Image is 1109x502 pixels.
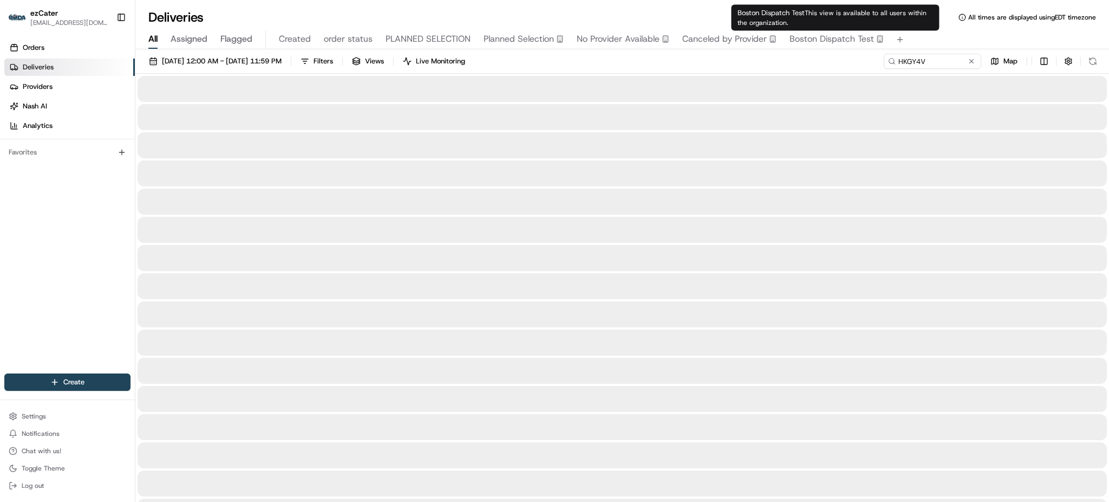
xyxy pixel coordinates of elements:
[279,33,311,46] span: Created
[76,183,131,192] a: Powered byPylon
[986,54,1022,69] button: Map
[11,43,197,61] p: Welcome 👋
[4,117,135,134] a: Analytics
[682,33,767,46] span: Canceled by Provider
[23,82,53,92] span: Providers
[184,107,197,120] button: Start new chat
[22,157,83,168] span: Knowledge Base
[1003,56,1017,66] span: Map
[738,9,927,27] span: This view is available to all users within the organization.
[4,59,135,76] a: Deliveries
[884,54,981,69] input: Type to search
[790,33,874,46] span: Boston Dispatch Test
[171,33,207,46] span: Assigned
[87,153,178,172] a: 💻API Documentation
[108,184,131,192] span: Pylon
[148,9,204,26] h1: Deliveries
[102,157,174,168] span: API Documentation
[347,54,389,69] button: Views
[22,481,44,490] span: Log out
[63,377,84,387] span: Create
[92,158,100,167] div: 💻
[4,39,135,56] a: Orders
[296,54,338,69] button: Filters
[6,153,87,172] a: 📗Knowledge Base
[416,56,465,66] span: Live Monitoring
[4,98,135,115] a: Nash AI
[22,412,46,421] span: Settings
[30,8,58,18] button: ezCater
[37,114,137,123] div: We're available if you need us!
[9,14,26,21] img: ezCater
[731,5,939,31] div: Boston Dispatch Test
[220,33,252,46] span: Flagged
[398,54,470,69] button: Live Monitoring
[23,121,53,131] span: Analytics
[30,18,108,27] button: [EMAIL_ADDRESS][DOMAIN_NAME]
[23,43,44,53] span: Orders
[4,478,131,493] button: Log out
[162,56,282,66] span: [DATE] 12:00 AM - [DATE] 11:59 PM
[4,78,135,95] a: Providers
[23,62,54,72] span: Deliveries
[4,409,131,424] button: Settings
[11,158,19,167] div: 📗
[22,447,61,455] span: Chat with us!
[577,33,660,46] span: No Provider Available
[11,104,30,123] img: 1736555255976-a54dd68f-1ca7-489b-9aae-adbdc363a1c4
[144,54,286,69] button: [DATE] 12:00 AM - [DATE] 11:59 PM
[324,33,373,46] span: order status
[4,374,131,391] button: Create
[28,70,179,81] input: Clear
[11,11,32,33] img: Nash
[4,144,131,161] div: Favorites
[365,56,384,66] span: Views
[4,443,131,459] button: Chat with us!
[4,461,131,476] button: Toggle Theme
[4,426,131,441] button: Notifications
[968,13,1096,22] span: All times are displayed using EDT timezone
[4,4,112,30] button: ezCaterezCater[EMAIL_ADDRESS][DOMAIN_NAME]
[314,56,333,66] span: Filters
[22,464,65,473] span: Toggle Theme
[484,33,554,46] span: Planned Selection
[22,429,60,438] span: Notifications
[148,33,158,46] span: All
[37,104,178,114] div: Start new chat
[386,33,471,46] span: PLANNED SELECTION
[23,101,47,111] span: Nash AI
